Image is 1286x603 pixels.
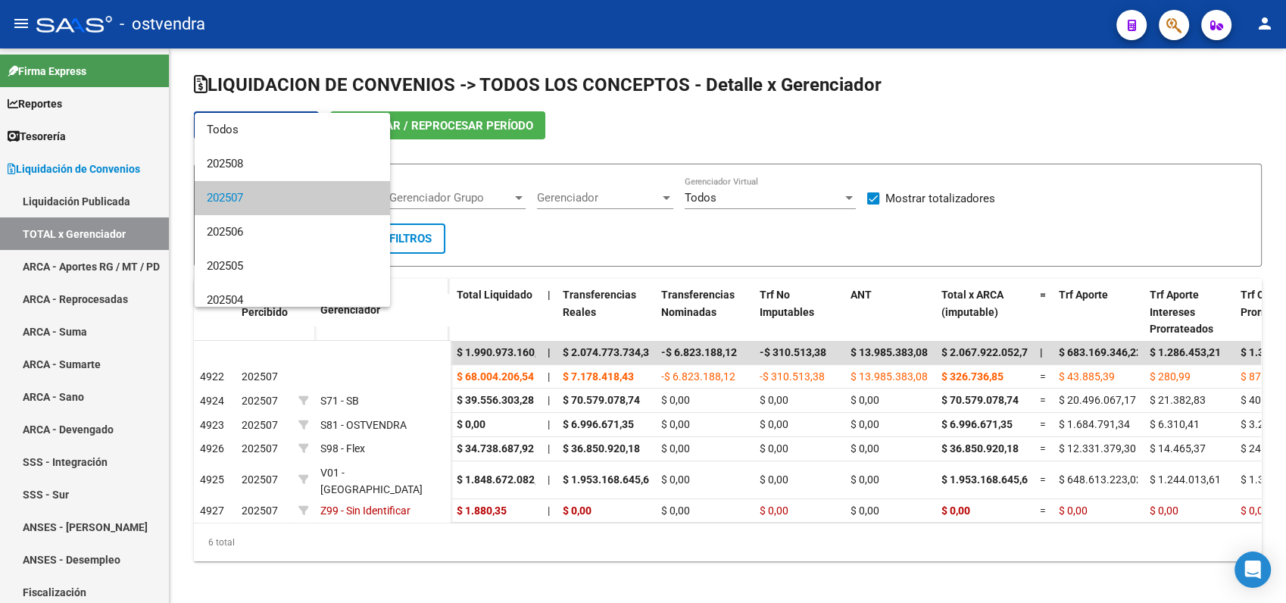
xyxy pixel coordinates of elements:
[207,113,378,147] span: Todos
[1234,551,1271,588] div: Open Intercom Messenger
[207,283,378,317] span: 202504
[207,181,378,215] span: 202507
[207,147,378,181] span: 202508
[207,215,378,249] span: 202506
[207,249,378,283] span: 202505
